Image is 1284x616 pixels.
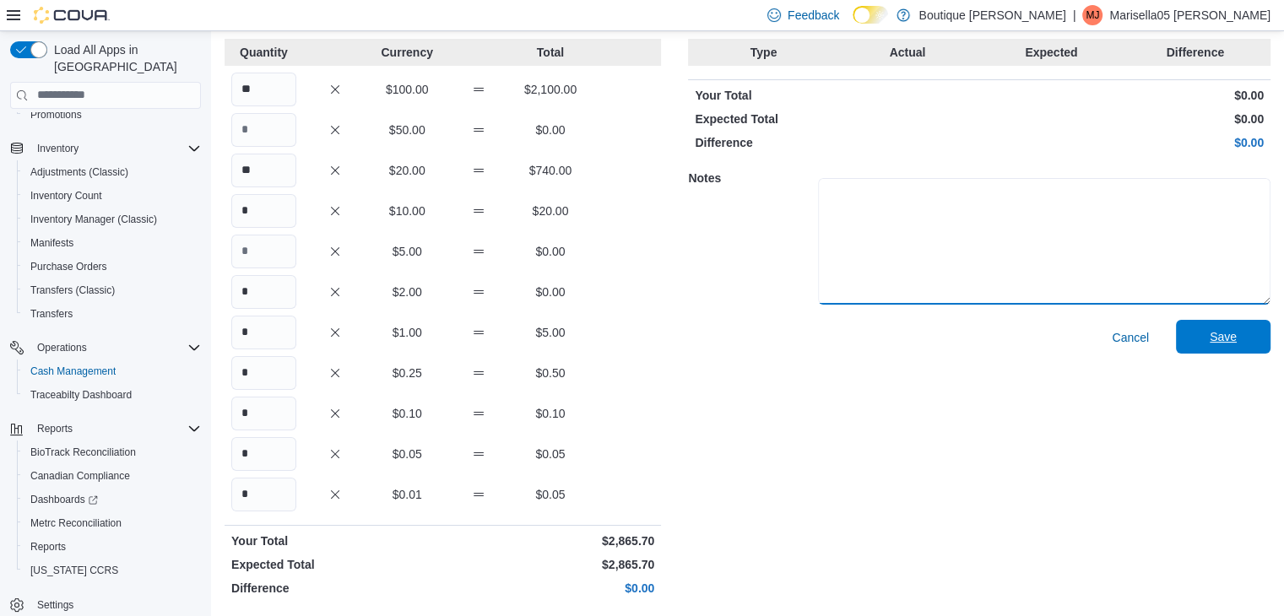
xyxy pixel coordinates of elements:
span: Inventory [37,142,79,155]
span: Reports [24,537,201,557]
p: $2,865.70 [447,556,655,573]
span: Traceabilty Dashboard [24,385,201,405]
p: Total [518,44,583,61]
p: Expected Total [695,111,976,127]
p: Expected Total [231,556,440,573]
span: Operations [37,341,87,354]
button: Operations [30,338,94,358]
p: $20.00 [375,162,440,179]
button: Manifests [17,231,208,255]
button: Traceabilty Dashboard [17,383,208,407]
p: $0.25 [375,365,440,381]
span: Promotions [24,105,201,125]
span: Dashboards [24,489,201,510]
p: $0.05 [375,446,440,462]
a: Traceabilty Dashboard [24,385,138,405]
input: Quantity [231,397,296,430]
p: Difference [695,134,976,151]
span: Inventory Count [30,189,102,203]
span: Metrc Reconciliation [30,516,122,530]
a: Reports [24,537,73,557]
button: Cash Management [17,359,208,383]
p: Quantity [231,44,296,61]
a: Settings [30,595,80,615]
p: $0.00 [983,87,1264,104]
span: Transfers [30,307,73,321]
a: Dashboards [24,489,105,510]
p: $0.00 [518,243,583,260]
span: BioTrack Reconciliation [30,446,136,459]
p: $0.00 [447,580,655,597]
button: BioTrack Reconciliation [17,440,208,464]
p: Actual [839,44,976,61]
button: Reports [17,535,208,559]
span: Transfers (Classic) [30,284,115,297]
span: Load All Apps in [GEOGRAPHIC_DATA] [47,41,201,75]
p: $10.00 [375,203,440,219]
span: Save [1210,328,1237,345]
a: Cash Management [24,361,122,381]
span: Traceabilty Dashboard [30,388,132,402]
a: Inventory Count [24,186,109,206]
p: Your Total [231,532,440,549]
p: Difference [1127,44,1264,61]
span: Settings [30,594,201,615]
p: $2,865.70 [447,532,655,549]
span: Adjustments (Classic) [30,165,128,179]
p: $0.50 [518,365,583,381]
span: BioTrack Reconciliation [24,442,201,462]
span: Cancel [1112,329,1149,346]
p: $0.00 [983,111,1264,127]
p: $2.00 [375,284,440,300]
input: Quantity [231,316,296,349]
span: Washington CCRS [24,560,201,581]
button: Inventory [30,138,85,159]
button: Inventory [3,137,208,160]
a: Adjustments (Classic) [24,162,135,182]
p: $1.00 [375,324,440,341]
input: Quantity [231,478,296,511]
span: Cash Management [24,361,201,381]
input: Quantity [231,235,296,268]
button: Inventory Manager (Classic) [17,208,208,231]
input: Dark Mode [853,6,888,24]
p: Difference [231,580,440,597]
span: Inventory Manager (Classic) [30,213,157,226]
button: Inventory Count [17,184,208,208]
p: $5.00 [518,324,583,341]
span: Cash Management [30,365,116,378]
p: $0.05 [518,486,583,503]
p: Your Total [695,87,976,104]
button: Reports [30,419,79,439]
input: Quantity [231,275,296,309]
p: $0.05 [518,446,583,462]
span: Purchase Orders [24,257,201,277]
button: Canadian Compliance [17,464,208,488]
span: Manifests [24,233,201,253]
p: $20.00 [518,203,583,219]
p: $2,100.00 [518,81,583,98]
p: Expected [983,44,1119,61]
p: Marisella05 [PERSON_NAME] [1109,5,1270,25]
span: Inventory Manager (Classic) [24,209,201,230]
span: Adjustments (Classic) [24,162,201,182]
a: Inventory Manager (Classic) [24,209,164,230]
span: Metrc Reconciliation [24,513,201,533]
input: Quantity [231,113,296,147]
span: Feedback [788,7,839,24]
a: Canadian Compliance [24,466,137,486]
p: $0.00 [518,122,583,138]
a: BioTrack Reconciliation [24,442,143,462]
span: Purchase Orders [30,260,107,273]
p: Boutique [PERSON_NAME] [918,5,1065,25]
p: $0.00 [983,134,1264,151]
a: Transfers (Classic) [24,280,122,300]
span: Reports [30,419,201,439]
input: Quantity [231,154,296,187]
a: Metrc Reconciliation [24,513,128,533]
span: Transfers [24,304,201,324]
button: Promotions [17,103,208,127]
span: Canadian Compliance [30,469,130,483]
input: Quantity [231,356,296,390]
